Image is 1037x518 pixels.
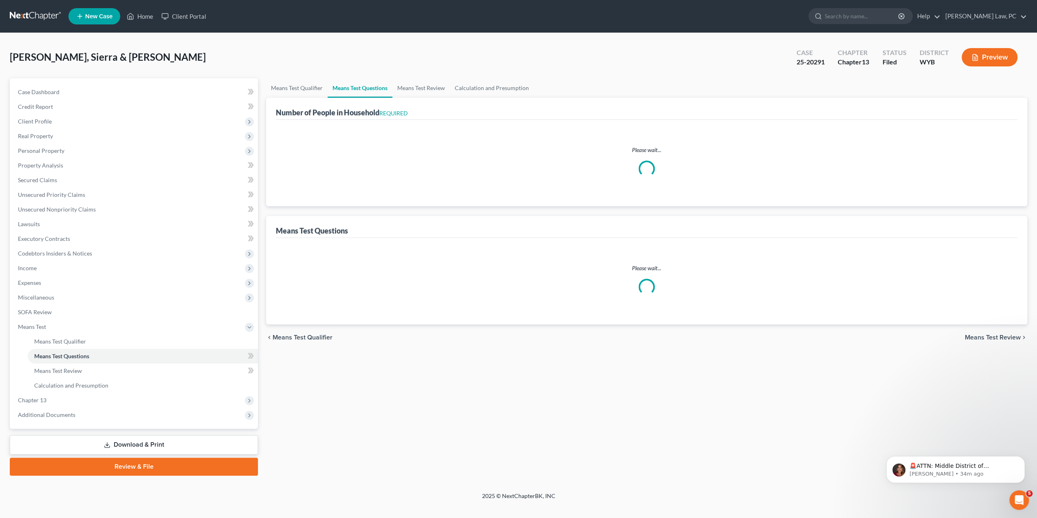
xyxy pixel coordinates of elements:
[28,349,258,364] a: Means Test Questions
[328,78,392,98] a: Means Test Questions
[28,334,258,349] a: Means Test Qualifier
[276,226,348,236] div: Means Test Questions
[11,217,258,231] a: Lawsuits
[379,110,408,117] span: REQUIRED
[1009,490,1029,510] iframe: Intercom live chat
[34,367,82,374] span: Means Test Review
[18,176,57,183] span: Secured Claims
[18,309,52,315] span: SOFA Review
[18,397,46,403] span: Chapter 13
[962,48,1017,66] button: Preview
[11,173,258,187] a: Secured Claims
[18,132,53,139] span: Real Property
[18,206,96,213] span: Unsecured Nonpriority Claims
[18,265,37,271] span: Income
[18,411,75,418] span: Additional Documents
[28,378,258,393] a: Calculation and Presumption
[11,202,258,217] a: Unsecured Nonpriority Claims
[18,88,59,95] span: Case Dashboard
[11,187,258,202] a: Unsecured Priority Claims
[18,118,52,125] span: Client Profile
[18,250,92,257] span: Codebtors Insiders & Notices
[965,334,1021,341] span: Means Test Review
[919,57,949,67] div: WYB
[450,78,534,98] a: Calculation and Presumption
[838,57,869,67] div: Chapter
[1021,334,1027,341] i: chevron_right
[34,382,108,389] span: Calculation and Presumption
[965,334,1027,341] button: Means Test Review chevron_right
[18,162,63,169] span: Property Analysis
[123,9,157,24] a: Home
[28,364,258,378] a: Means Test Review
[874,439,1037,496] iframe: Intercom notifications message
[10,435,258,454] a: Download & Print
[273,334,332,341] span: Means Test Qualifier
[18,103,53,110] span: Credit Report
[286,492,751,507] div: 2025 © NextChapterBK, INC
[157,9,210,24] a: Client Portal
[34,338,86,345] span: Means Test Qualifier
[862,58,869,66] span: 13
[825,9,899,24] input: Search by name...
[266,78,328,98] a: Means Test Qualifier
[882,48,906,57] div: Status
[18,294,54,301] span: Miscellaneous
[838,48,869,57] div: Chapter
[266,334,332,341] button: chevron_left Means Test Qualifier
[282,146,1011,154] p: Please wait...
[18,191,85,198] span: Unsecured Priority Claims
[392,78,450,98] a: Means Test Review
[85,13,112,20] span: New Case
[282,264,1011,272] p: Please wait...
[18,279,41,286] span: Expenses
[18,147,64,154] span: Personal Property
[11,158,258,173] a: Property Analysis
[18,323,46,330] span: Means Test
[797,57,825,67] div: 25-20291
[10,458,258,476] a: Review & File
[276,108,408,117] div: Number of People in Household
[11,99,258,114] a: Credit Report
[10,51,206,63] span: [PERSON_NAME], Sierra & [PERSON_NAME]
[11,231,258,246] a: Executory Contracts
[11,305,258,320] a: SOFA Review
[797,48,825,57] div: Case
[913,9,940,24] a: Help
[11,85,258,99] a: Case Dashboard
[18,220,40,227] span: Lawsuits
[266,334,273,341] i: chevron_left
[18,235,70,242] span: Executory Contracts
[882,57,906,67] div: Filed
[1026,490,1033,497] span: 5
[919,48,949,57] div: District
[34,353,89,359] span: Means Test Questions
[941,9,1027,24] a: [PERSON_NAME] Law, PC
